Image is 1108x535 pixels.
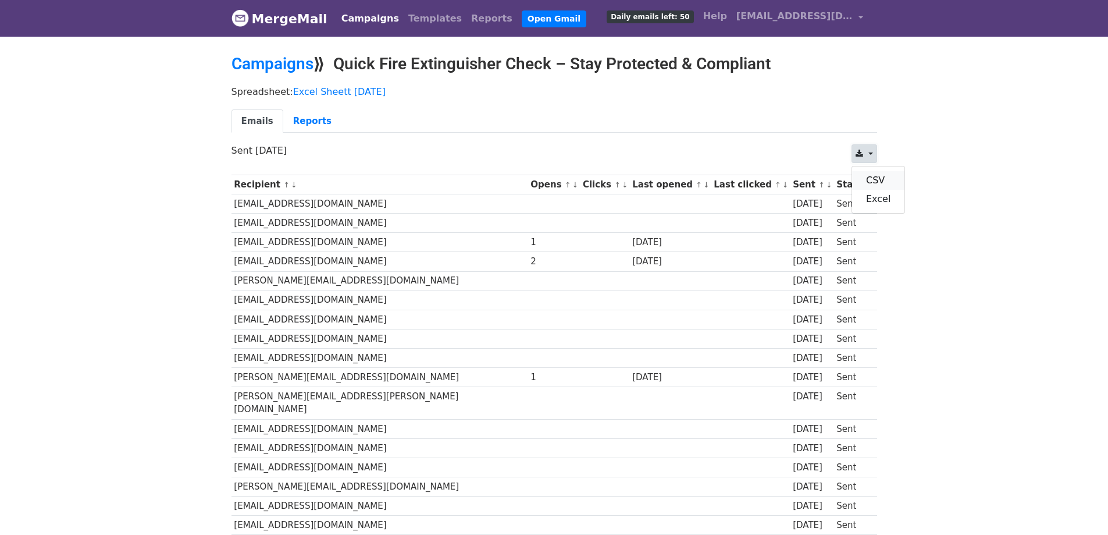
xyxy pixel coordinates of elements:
td: Sent [833,271,871,290]
div: [DATE] [793,217,831,230]
th: Clicks [580,175,629,194]
td: Sent [833,290,871,310]
a: Open Gmail [522,10,586,27]
td: Sent [833,233,871,252]
a: ↓ [703,180,710,189]
a: ↑ [565,180,571,189]
a: ↑ [696,180,702,189]
td: [EMAIL_ADDRESS][DOMAIN_NAME] [231,497,528,516]
a: ↓ [826,180,832,189]
td: [PERSON_NAME][EMAIL_ADDRESS][PERSON_NAME][DOMAIN_NAME] [231,387,528,420]
a: Daily emails left: 50 [602,5,698,28]
a: ↓ [782,180,789,189]
a: Excel [852,190,904,208]
a: Excel Sheett [DATE] [293,86,386,97]
a: Reports [283,109,341,133]
a: ↑ [775,180,781,189]
div: 2 [530,255,577,268]
a: MergeMail [231,6,327,31]
a: Help [699,5,732,28]
a: ↓ [291,180,297,189]
a: ↓ [572,180,579,189]
td: [PERSON_NAME][EMAIL_ADDRESS][DOMAIN_NAME] [231,477,528,497]
iframe: Chat Widget [1050,479,1108,535]
td: [EMAIL_ADDRESS][DOMAIN_NAME] [231,310,528,329]
div: [DATE] [793,423,831,436]
div: [DATE] [793,352,831,365]
span: Daily emails left: 50 [607,10,693,23]
td: [EMAIL_ADDRESS][DOMAIN_NAME] [231,194,528,214]
td: Sent [833,477,871,497]
th: Opens [528,175,580,194]
div: [DATE] [793,390,831,403]
a: Emails [231,109,283,133]
span: [EMAIL_ADDRESS][DOMAIN_NAME] [736,9,853,23]
td: [EMAIL_ADDRESS][DOMAIN_NAME] [231,290,528,310]
div: [DATE] [793,274,831,288]
td: Sent [833,458,871,477]
td: Sent [833,310,871,329]
a: Reports [466,7,517,30]
img: MergeMail logo [231,9,249,27]
a: [EMAIL_ADDRESS][DOMAIN_NAME] [732,5,868,32]
td: [EMAIL_ADDRESS][DOMAIN_NAME] [231,419,528,438]
h2: ⟫ Quick Fire Extinguisher Check – Stay Protected & Compliant [231,54,877,74]
td: [EMAIL_ADDRESS][DOMAIN_NAME] [231,214,528,233]
div: [DATE] [793,480,831,494]
a: Templates [404,7,466,30]
td: [EMAIL_ADDRESS][DOMAIN_NAME] [231,252,528,271]
td: [EMAIL_ADDRESS][DOMAIN_NAME] [231,516,528,535]
td: [EMAIL_ADDRESS][DOMAIN_NAME] [231,348,528,367]
td: Sent [833,387,871,420]
div: [DATE] [793,371,831,384]
td: Sent [833,348,871,367]
div: [DATE] [632,236,708,249]
div: [DATE] [793,461,831,474]
p: Spreadsheet: [231,86,877,98]
a: ↑ [614,180,621,189]
th: Recipient [231,175,528,194]
div: [DATE] [793,519,831,532]
td: Sent [833,516,871,535]
div: [DATE] [793,499,831,513]
th: Status [833,175,871,194]
td: Sent [833,329,871,348]
p: Sent [DATE] [231,144,877,157]
div: [DATE] [793,442,831,455]
td: Sent [833,368,871,387]
td: Sent [833,214,871,233]
td: Sent [833,419,871,438]
td: Sent [833,438,871,458]
th: Last opened [629,175,711,194]
td: [EMAIL_ADDRESS][DOMAIN_NAME] [231,458,528,477]
a: Campaigns [337,7,404,30]
div: 1 [530,236,577,249]
td: [PERSON_NAME][EMAIL_ADDRESS][DOMAIN_NAME] [231,271,528,290]
td: [PERSON_NAME][EMAIL_ADDRESS][DOMAIN_NAME] [231,368,528,387]
div: [DATE] [793,236,831,249]
td: Sent [833,497,871,516]
a: Campaigns [231,54,313,73]
a: ↓ [622,180,628,189]
a: ↑ [818,180,825,189]
a: ↑ [283,180,290,189]
div: [DATE] [632,371,708,384]
div: 1 [530,371,577,384]
td: [EMAIL_ADDRESS][DOMAIN_NAME] [231,233,528,252]
a: CSV [852,171,904,190]
div: [DATE] [793,332,831,346]
td: Sent [833,252,871,271]
th: Sent [790,175,833,194]
td: [EMAIL_ADDRESS][DOMAIN_NAME] [231,329,528,348]
div: [DATE] [793,255,831,268]
div: [DATE] [793,197,831,211]
div: [DATE] [632,255,708,268]
th: Last clicked [711,175,790,194]
div: [DATE] [793,293,831,307]
td: Sent [833,194,871,214]
div: [DATE] [793,313,831,327]
td: [EMAIL_ADDRESS][DOMAIN_NAME] [231,438,528,458]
